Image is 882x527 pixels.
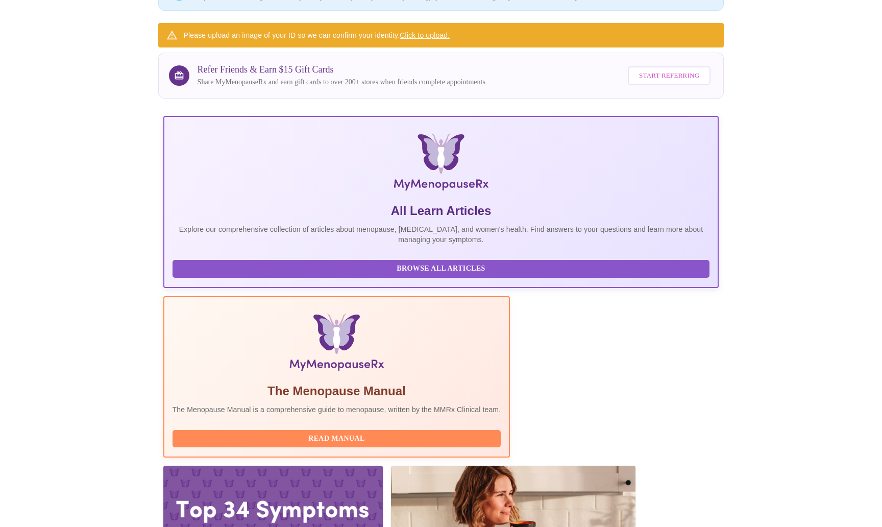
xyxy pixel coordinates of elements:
[183,433,491,445] span: Read Manual
[198,64,485,75] h3: Refer Friends & Earn $15 Gift Cards
[173,224,710,245] p: Explore our comprehensive collection of articles about menopause, [MEDICAL_DATA], and women's hea...
[628,66,710,85] button: Start Referring
[198,77,485,87] p: Share MyMenopauseRx and earn gift cards to over 200+ stores when friends complete appointments
[225,314,449,375] img: Menopause Manual
[184,26,450,44] div: Please upload an image of your ID so we can confirm your identity.
[173,263,713,272] a: Browse All Articles
[173,404,501,415] p: The Menopause Manual is a comprehensive guide to menopause, written by the MMRx Clinical team.
[173,430,501,448] button: Read Manual
[625,61,713,90] a: Start Referring
[173,203,710,219] h5: All Learn Articles
[639,70,699,82] span: Start Referring
[173,434,504,442] a: Read Manual
[183,262,700,275] span: Browse All Articles
[400,31,450,39] a: Click to upload.
[256,133,626,195] img: MyMenopauseRx Logo
[173,260,710,278] button: Browse All Articles
[173,383,501,399] h5: The Menopause Manual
